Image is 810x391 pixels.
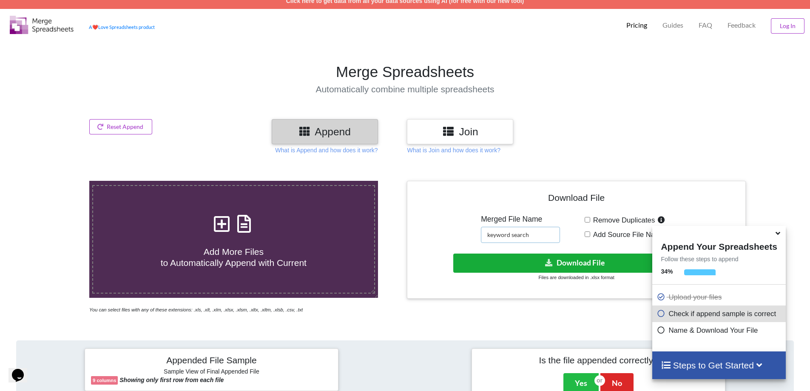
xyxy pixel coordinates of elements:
[661,360,777,371] h4: Steps to Get Started
[657,325,783,336] p: Name & Download Your File
[590,231,668,239] span: Add Source File Names
[481,227,560,243] input: Enter File Name
[652,239,785,252] h4: Append Your Spreadsheets
[119,377,224,383] b: Showing only first row from each file
[278,126,372,138] h3: Append
[92,24,98,30] span: heart
[9,357,36,382] iframe: chat widget
[661,268,673,275] b: 34 %
[89,24,155,30] a: AheartLove Spreadsheets product
[657,308,783,319] p: Check if append sample is correct
[161,247,307,267] span: Add More Files to Automatically Append with Current
[453,254,698,273] button: Download File
[652,255,785,263] p: Follow these steps to append
[275,146,378,154] p: What is Append and how does it work?
[10,16,74,34] img: Logo.png
[538,275,614,280] small: Files are downloaded in .xlsx format
[626,21,647,30] p: Pricing
[91,368,332,377] h6: Sample View of Final Appended File
[413,187,739,211] h4: Download File
[89,119,152,134] button: Reset Append
[407,146,500,154] p: What is Join and how does it work?
[728,22,756,29] span: Feedback
[413,126,507,138] h3: Join
[590,216,655,224] span: Remove Duplicates
[478,355,719,365] h4: Is the file appended correctly?
[657,292,783,303] p: Upload your files
[771,18,804,34] button: Log In
[699,21,712,30] p: FAQ
[91,355,332,367] h4: Appended File Sample
[481,215,560,224] h5: Merged File Name
[89,307,303,312] i: You can select files with any of these extensions: .xls, .xlt, .xlm, .xlsx, .xlsm, .xltx, .xltm, ...
[93,378,116,383] b: 9 columns
[662,21,683,30] p: Guides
